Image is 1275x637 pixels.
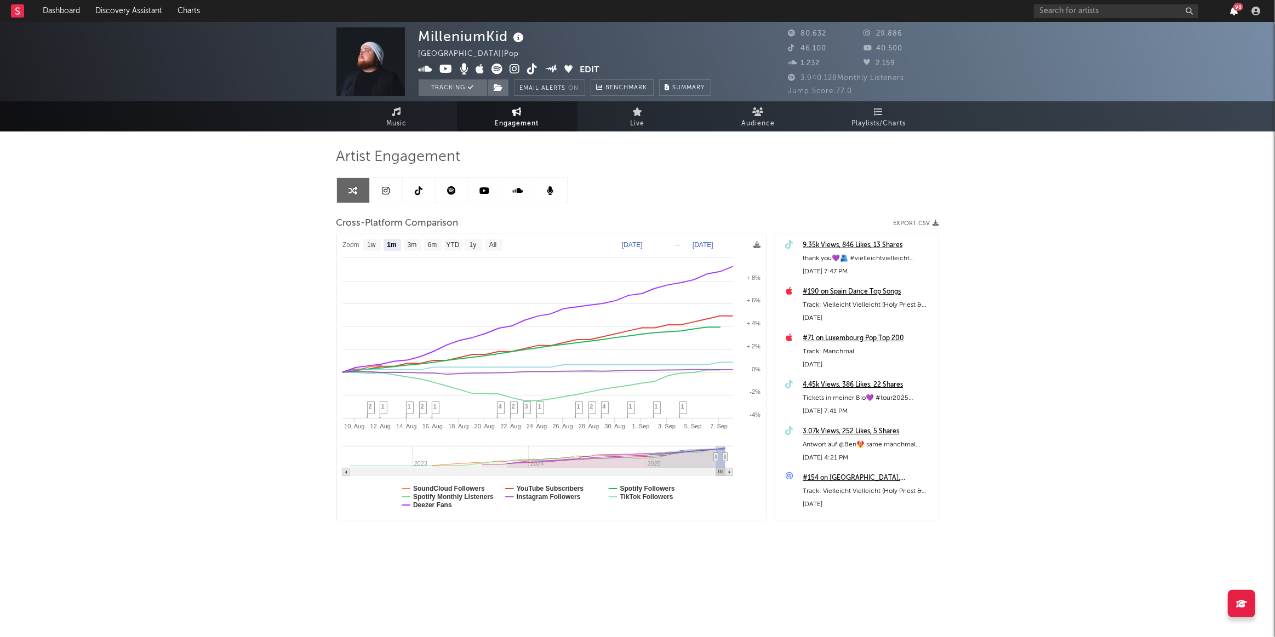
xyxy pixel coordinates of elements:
[342,242,359,249] text: Zoom
[419,27,527,45] div: MilleniumKid
[1230,7,1238,15] button: 98
[788,45,827,52] span: 46.100
[622,241,643,249] text: [DATE]
[788,30,827,37] span: 80.632
[741,117,775,130] span: Audience
[419,48,532,61] div: [GEOGRAPHIC_DATA] | Pop
[448,423,468,429] text: 18. Aug
[658,423,676,429] text: 3. Sep
[499,403,502,410] span: 4
[419,79,487,96] button: Tracking
[606,82,648,95] span: Benchmark
[336,151,461,164] span: Artist Engagement
[803,498,933,511] div: [DATE]
[578,101,698,131] a: Live
[457,101,578,131] a: Engagement
[803,472,933,485] a: #154 on [GEOGRAPHIC_DATA], [GEOGRAPHIC_DATA]
[803,518,933,531] a: #165 on Poland Dance Top Songs
[552,423,573,429] text: 26. Aug
[591,79,654,96] a: Benchmark
[803,425,933,438] a: 3.07k Views, 252 Likes, 5 Shares
[512,403,515,410] span: 2
[631,117,645,130] span: Live
[864,45,902,52] span: 40.500
[620,493,673,501] text: TikTok Followers
[1233,3,1243,11] div: 98
[516,485,584,492] text: YouTube Subscribers
[788,60,820,67] span: 1.232
[421,403,424,410] span: 2
[864,60,895,67] span: 2.159
[1034,4,1198,18] input: Search for artists
[674,241,681,249] text: →
[500,423,521,429] text: 22. Aug
[746,297,761,303] text: + 6%
[746,320,761,326] text: + 4%
[681,403,684,410] span: 1
[469,242,476,249] text: 1y
[369,403,372,410] span: 2
[750,388,761,395] text: -2%
[577,403,580,410] span: 1
[446,242,459,249] text: YTD
[684,423,701,429] text: 5. Sep
[788,88,853,95] span: Jump Score: 77.0
[655,403,658,410] span: 1
[693,241,713,249] text: [DATE]
[474,423,494,429] text: 20. Aug
[387,242,396,249] text: 1m
[803,299,933,312] div: Track: Vielleicht Vielleicht (Holy Priest & elMefti Remix)
[396,423,416,429] text: 14. Aug
[604,423,625,429] text: 30. Aug
[413,493,494,501] text: Spotify Monthly Listeners
[819,101,939,131] a: Playlists/Charts
[803,405,933,418] div: [DATE] 7:41 PM
[803,252,933,265] div: thank you💜🫂 #vielleichtvielleicht #milleniumkid #fyp #pop #viral
[746,274,761,281] text: + 8%
[632,423,649,429] text: 1. Sep
[803,438,933,451] div: Antwort auf @Ben🐦‍🔥 same manchmal #pop #schwerelos #indie #80s #milleniumkid
[381,403,385,410] span: 1
[514,79,585,96] button: Email AlertsOn
[803,332,933,345] a: #71 on Luxembourg Pop Top 200
[590,403,593,410] span: 2
[752,366,761,372] text: 0%
[407,242,416,249] text: 3m
[538,403,541,410] span: 1
[803,285,933,299] a: #190 on Spain Dance Top Songs
[495,117,539,130] span: Engagement
[526,423,546,429] text: 24. Aug
[788,74,905,82] span: 3.940.128 Monthly Listeners
[746,343,761,349] text: + 2%
[580,64,599,77] button: Edit
[367,242,376,249] text: 1w
[427,242,437,249] text: 6m
[894,220,939,227] button: Export CSV
[603,403,606,410] span: 4
[413,501,452,509] text: Deezer Fans
[336,217,459,230] span: Cross-Platform Comparison
[629,403,632,410] span: 1
[750,411,761,418] text: -4%
[803,239,933,252] a: 9.35k Views, 846 Likes, 13 Shares
[408,403,411,410] span: 1
[698,101,819,131] a: Audience
[569,85,579,91] em: On
[803,378,933,392] div: 4.45k Views, 386 Likes, 22 Shares
[525,403,528,410] span: 3
[489,242,496,249] text: All
[620,485,674,492] text: Spotify Followers
[803,451,933,464] div: [DATE] 4:21 PM
[433,403,437,410] span: 1
[710,423,728,429] text: 7. Sep
[336,101,457,131] a: Music
[803,345,933,358] div: Track: Manchmal
[864,30,902,37] span: 29.886
[803,358,933,371] div: [DATE]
